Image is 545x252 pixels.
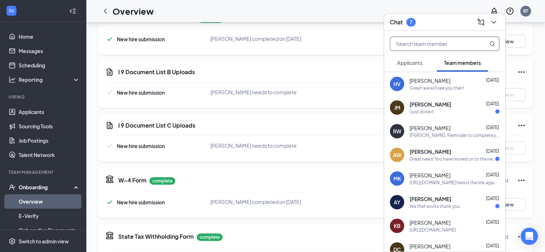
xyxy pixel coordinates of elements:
[393,80,401,87] div: HV
[410,19,412,25] div: 7
[105,68,114,76] svg: CustomFormIcon
[490,198,526,211] button: View
[117,143,165,149] span: New hire submission
[105,175,114,183] svg: TaxGovernmentIcon
[517,121,526,130] svg: Ellipses
[410,195,451,203] span: [PERSON_NAME]
[486,243,499,248] span: [DATE]
[19,44,80,58] a: Messages
[390,37,475,51] input: Search team member
[19,133,80,148] a: Job Postings
[19,209,80,223] a: E-Verify
[118,68,195,76] h5: I 9 Document List B Uploads
[19,58,80,72] a: Scheduling
[410,101,451,108] span: [PERSON_NAME]
[118,176,147,184] h5: W-4 Form
[105,88,114,97] svg: Checkmark
[410,172,450,179] span: [PERSON_NAME]
[69,8,76,15] svg: Collapse
[410,132,499,138] div: [PERSON_NAME], Reminder to complete your onboarding. We will need this done [DATE] if we want to ...
[9,184,16,191] svg: UserCheck
[397,60,422,66] span: Applicants
[210,35,301,42] span: [PERSON_NAME] completed on [DATE]
[477,18,485,27] svg: ComposeMessage
[113,5,154,17] h1: Overview
[393,151,401,158] div: AW
[101,7,110,15] svg: ChevronLeft
[517,68,526,76] svg: Ellipses
[410,243,450,250] span: [PERSON_NAME]
[105,142,114,150] svg: Checkmark
[19,148,80,162] a: Talent Network
[105,35,114,43] svg: Checkmark
[490,35,526,48] button: View
[149,177,175,185] p: complete
[19,223,80,237] a: Onboarding Documents
[210,89,297,95] span: [PERSON_NAME] needs to complete
[486,148,499,154] span: [DATE]
[410,227,456,233] div: [URL][DOMAIN_NAME]
[410,124,450,132] span: [PERSON_NAME]
[105,231,114,239] svg: TaxGovernmentIcon
[517,176,526,185] svg: Ellipses
[410,109,434,115] div: I just done it
[488,16,499,28] button: ChevronDown
[444,60,481,66] span: Team members
[9,169,78,175] div: Team Management
[197,233,223,241] p: complete
[393,175,401,182] div: MK
[8,7,15,14] svg: WorkstreamLogo
[210,199,301,205] span: [PERSON_NAME] completed on [DATE]
[486,125,499,130] span: [DATE]
[410,180,499,186] div: [URL][DOMAIN_NAME] here is the link again if you need it.
[118,122,195,129] h5: I 9 Document List C Uploads
[210,142,297,149] span: [PERSON_NAME] needs to complete
[19,105,80,119] a: Applicants
[486,77,499,83] span: [DATE]
[394,104,400,111] div: JM
[523,8,528,14] div: BT
[118,233,194,241] h5: State Tax Withholding Form
[9,94,78,100] div: Hiring
[521,228,538,245] div: Open Intercom Messenger
[19,238,69,245] div: Switch to admin view
[486,196,499,201] span: [DATE]
[506,7,514,15] svg: QuestionInfo
[19,76,80,83] div: Reporting
[19,29,80,44] a: Home
[475,16,487,28] button: ComposeMessage
[410,203,461,209] div: Yes that works thank you.
[117,36,165,42] span: New hire submission
[489,18,498,27] svg: ChevronDown
[410,156,495,162] div: Great news! You have moved on to the next stage of the application: Hiring Complete. We will reac...
[19,194,80,209] a: Overview
[486,101,499,106] span: [DATE]
[489,41,495,47] svg: MagnifyingGlass
[117,89,165,96] span: New hire submission
[486,172,499,177] span: [DATE]
[19,119,80,133] a: Sourcing Tools
[117,199,165,205] span: New hire submission
[410,85,464,91] div: Great! we will see you then!
[9,238,16,245] svg: Settings
[410,148,451,155] span: [PERSON_NAME]
[490,142,526,154] button: View
[394,199,400,206] div: AY
[410,77,450,84] span: [PERSON_NAME]
[19,184,74,191] div: Onboarding
[486,219,499,225] span: [DATE]
[490,7,498,15] svg: Notifications
[9,76,16,83] svg: Analysis
[393,128,401,135] div: RW
[517,232,526,241] svg: Ellipses
[390,18,403,26] h3: Chat
[105,198,114,206] svg: Checkmark
[490,88,526,101] button: View
[394,222,401,229] div: KB
[410,219,450,226] span: [PERSON_NAME]
[105,121,114,130] svg: CustomFormIcon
